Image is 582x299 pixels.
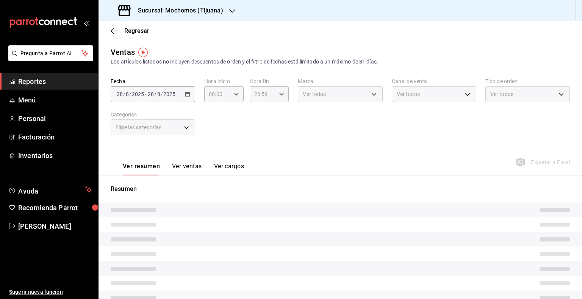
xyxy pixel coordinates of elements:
span: Ver todas [303,90,326,98]
label: Marca [298,79,382,84]
div: Los artículos listados no incluyen descuentos de orden y el filtro de fechas está limitado a un m... [111,58,570,66]
span: Recomienda Parrot [18,203,92,213]
span: [PERSON_NAME] [18,221,92,231]
button: open_drawer_menu [83,20,89,26]
span: Ver todos [490,90,513,98]
label: Categorías [111,112,195,117]
span: / [129,91,131,97]
span: Ver todos [397,90,420,98]
span: Personal [18,113,92,124]
label: Hora fin [250,79,289,84]
a: Pregunta a Parrot AI [5,55,93,63]
input: -- [157,91,161,97]
h3: Sucursal: Mochomos (Tijuana) [132,6,223,15]
span: Reportes [18,76,92,87]
div: Ventas [111,46,135,58]
span: Inventarios [18,150,92,161]
input: -- [125,91,129,97]
button: Ver resumen [123,163,160,175]
input: -- [116,91,123,97]
span: Facturación [18,132,92,142]
span: - [145,91,147,97]
span: / [161,91,163,97]
button: Pregunta a Parrot AI [8,45,93,61]
div: navigation tabs [123,163,244,175]
input: -- [147,91,154,97]
span: / [154,91,156,97]
span: Sugerir nueva función [9,288,92,296]
label: Tipo de orden [485,79,570,84]
span: Regresar [124,27,149,34]
label: Hora inicio [204,79,244,84]
label: Canal de venta [392,79,476,84]
button: Regresar [111,27,149,34]
span: Menú [18,95,92,105]
p: Resumen [111,184,570,194]
input: ---- [163,91,176,97]
button: Ver ventas [172,163,202,175]
span: Pregunta a Parrot AI [20,50,81,57]
span: Ayuda [18,185,82,194]
button: Ver cargos [214,163,244,175]
img: Tooltip marker [138,48,148,57]
input: ---- [131,91,144,97]
span: Elige las categorías [116,124,162,131]
span: / [123,91,125,97]
label: Fecha [111,79,195,84]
